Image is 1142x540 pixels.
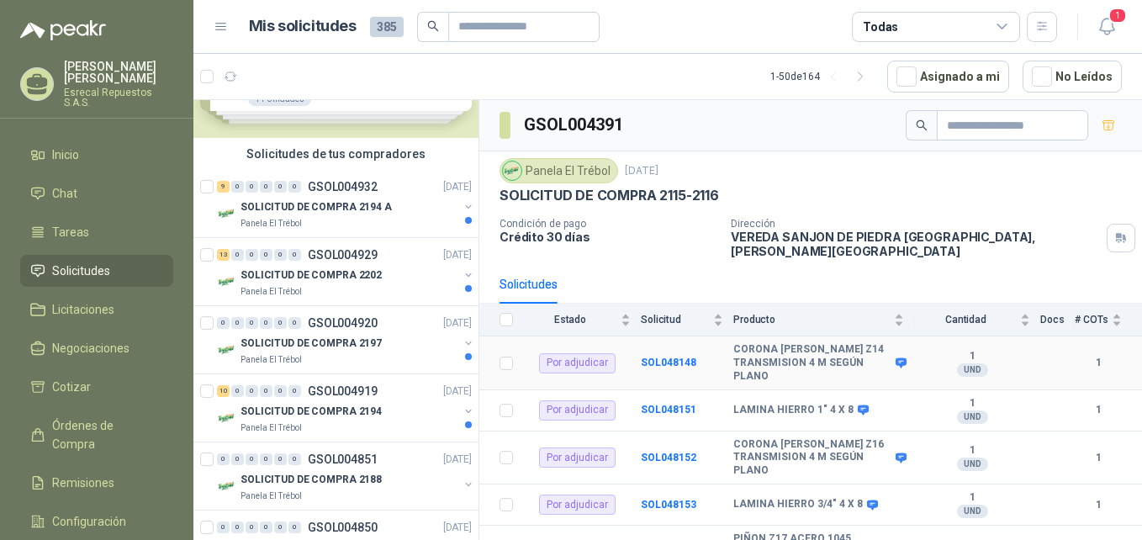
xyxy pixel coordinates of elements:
[288,249,301,261] div: 0
[308,181,378,193] p: GSOL004932
[52,300,114,319] span: Licitaciones
[274,317,287,329] div: 0
[64,87,173,108] p: Esrecal Repuestos S.A.S.
[625,163,658,179] p: [DATE]
[52,184,77,203] span: Chat
[217,313,475,367] a: 0 0 0 0 0 0 GSOL004920[DATE] Company LogoSOLICITUD DE COMPRA 2197Panela El Trébol
[20,255,173,287] a: Solicitudes
[539,353,616,373] div: Por adjudicar
[443,179,472,195] p: [DATE]
[524,112,626,138] h3: GSOL004391
[246,521,258,533] div: 0
[217,249,230,261] div: 13
[1075,304,1142,336] th: # COTs
[733,498,863,511] b: LAMINA HIERRO 3/4" 4 X 8
[20,371,173,403] a: Cotizar
[20,177,173,209] a: Chat
[443,520,472,536] p: [DATE]
[241,285,302,299] p: Panela El Trébol
[217,476,237,496] img: Company Logo
[443,315,472,331] p: [DATE]
[914,397,1030,410] b: 1
[52,339,130,357] span: Negociaciones
[241,472,382,488] p: SOLICITUD DE COMPRA 2188
[217,245,475,299] a: 13 0 0 0 0 0 GSOL004929[DATE] Company LogoSOLICITUD DE COMPRA 2202Panela El Trébol
[52,262,110,280] span: Solicitudes
[217,177,475,230] a: 9 0 0 0 0 0 GSOL004932[DATE] Company LogoSOLICITUD DE COMPRA 2194 APanela El Trébol
[308,453,378,465] p: GSOL004851
[288,521,301,533] div: 0
[308,317,378,329] p: GSOL004920
[1075,314,1108,326] span: # COTs
[20,467,173,499] a: Remisiones
[260,249,272,261] div: 0
[641,357,696,368] a: SOL048148
[246,317,258,329] div: 0
[52,416,157,453] span: Órdenes de Compra
[443,247,472,263] p: [DATE]
[733,404,854,417] b: LAMINA HIERRO 1" 4 X 8
[217,340,237,360] img: Company Logo
[260,453,272,465] div: 0
[523,304,641,336] th: Estado
[1075,497,1122,513] b: 1
[217,408,237,428] img: Company Logo
[1075,402,1122,418] b: 1
[500,275,558,294] div: Solicitudes
[308,249,378,261] p: GSOL004929
[957,363,988,377] div: UND
[733,304,914,336] th: Producto
[260,317,272,329] div: 0
[308,521,378,533] p: GSOL004850
[288,453,301,465] div: 0
[641,304,733,336] th: Solicitud
[733,438,891,478] b: CORONA [PERSON_NAME] Z16 TRANSMISION 4 M SEGÚN PLANO
[274,249,287,261] div: 0
[231,317,244,329] div: 0
[731,230,1100,258] p: VEREDA SANJON DE PIEDRA [GEOGRAPHIC_DATA] , [PERSON_NAME][GEOGRAPHIC_DATA]
[641,314,710,326] span: Solicitud
[539,447,616,468] div: Por adjudicar
[641,452,696,463] a: SOL048152
[500,218,717,230] p: Condición de pago
[231,521,244,533] div: 0
[260,385,272,397] div: 0
[217,453,230,465] div: 0
[241,490,302,503] p: Panela El Trébol
[64,61,173,84] p: [PERSON_NAME] [PERSON_NAME]
[193,138,478,170] div: Solicitudes de tus compradores
[500,187,719,204] p: SOLICITUD DE COMPRA 2115-2116
[52,146,79,164] span: Inicio
[770,63,874,90] div: 1 - 50 de 164
[20,410,173,460] a: Órdenes de Compra
[914,444,1030,458] b: 1
[957,458,988,471] div: UND
[288,181,301,193] div: 0
[52,474,114,492] span: Remisiones
[231,453,244,465] div: 0
[274,453,287,465] div: 0
[274,521,287,533] div: 0
[241,199,392,215] p: SOLICITUD DE COMPRA 2194 A
[246,181,258,193] div: 0
[241,267,382,283] p: SOLICITUD DE COMPRA 2202
[249,14,357,39] h1: Mis solicitudes
[443,452,472,468] p: [DATE]
[641,499,696,511] a: SOL048153
[887,61,1009,93] button: Asignado a mi
[1040,304,1075,336] th: Docs
[20,506,173,537] a: Configuración
[308,385,378,397] p: GSOL004919
[20,294,173,326] a: Licitaciones
[863,18,898,36] div: Todas
[288,317,301,329] div: 0
[914,304,1040,336] th: Cantidad
[539,400,616,421] div: Por adjudicar
[370,17,404,37] span: 385
[52,223,89,241] span: Tareas
[217,381,475,435] a: 10 0 0 0 0 0 GSOL004919[DATE] Company LogoSOLICITUD DE COMPRA 2194Panela El Trébol
[231,385,244,397] div: 0
[274,385,287,397] div: 0
[217,449,475,503] a: 0 0 0 0 0 0 GSOL004851[DATE] Company LogoSOLICITUD DE COMPRA 2188Panela El Trébol
[1108,8,1127,24] span: 1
